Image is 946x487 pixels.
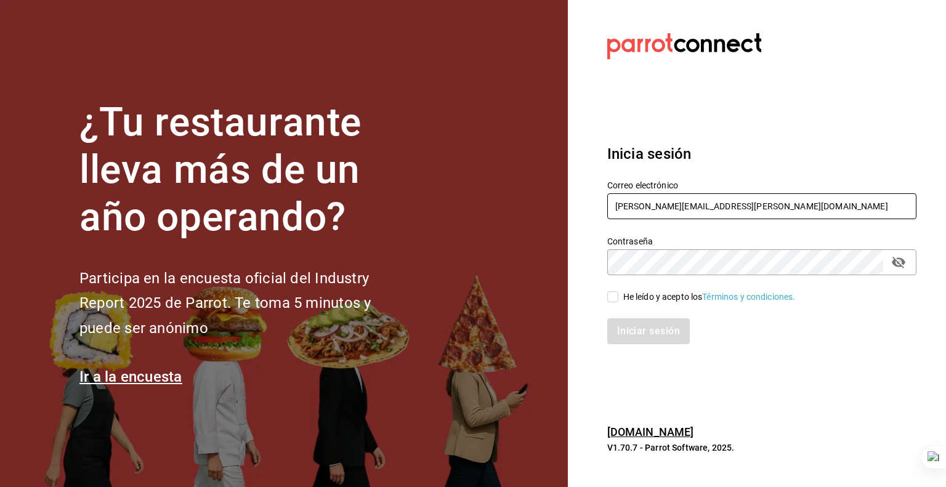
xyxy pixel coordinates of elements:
[607,237,916,246] label: Contraseña
[79,368,182,385] a: Ir a la encuesta
[607,441,916,454] p: V1.70.7 - Parrot Software, 2025.
[79,266,412,341] h2: Participa en la encuesta oficial del Industry Report 2025 de Parrot. Te toma 5 minutos y puede se...
[607,181,916,190] label: Correo electrónico
[888,252,909,273] button: passwordField
[79,99,412,241] h1: ¿Tu restaurante lleva más de un año operando?
[607,425,694,438] a: [DOMAIN_NAME]
[607,193,916,219] input: Ingresa tu correo electrónico
[607,143,916,165] h3: Inicia sesión
[623,291,796,304] div: He leído y acepto los
[702,292,795,302] a: Términos y condiciones.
